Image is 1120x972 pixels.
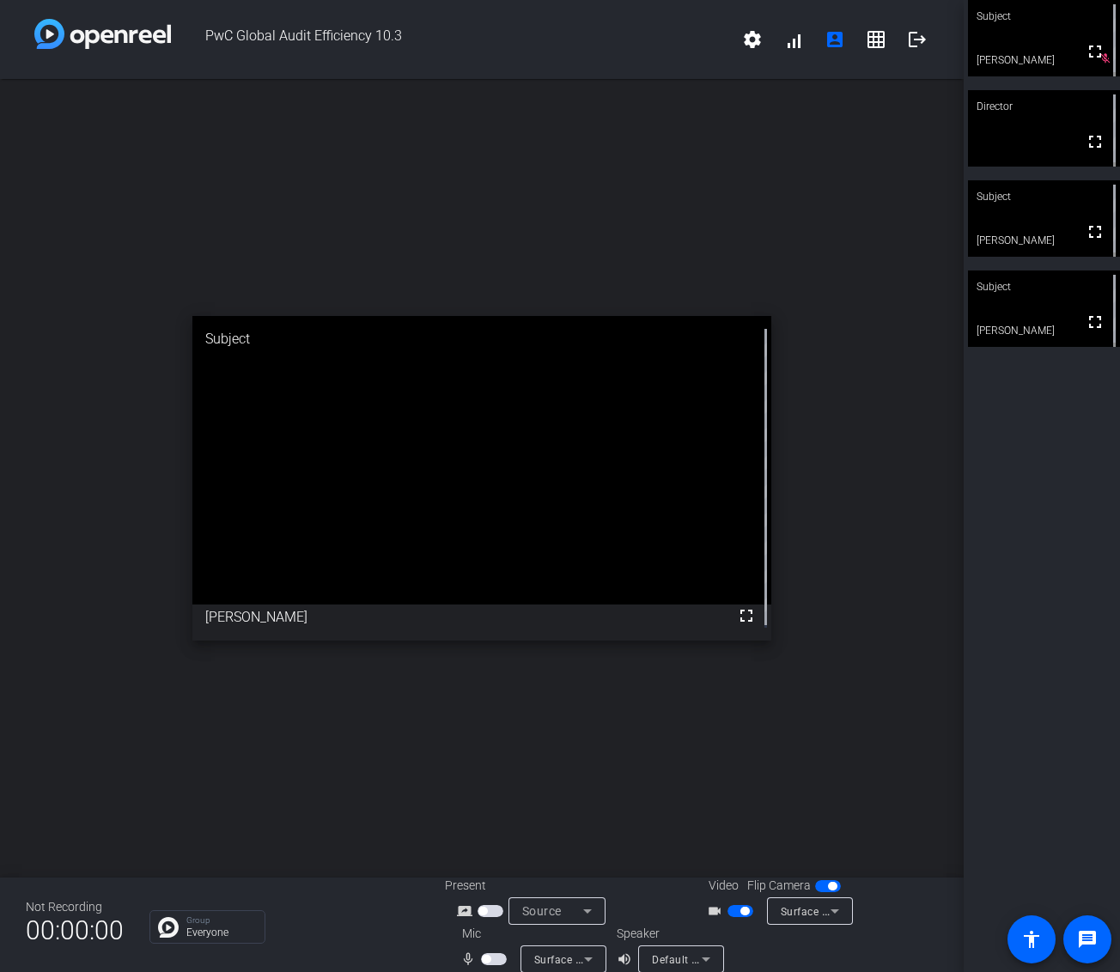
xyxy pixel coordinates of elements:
span: Surface Camera Front (045e:0990) [781,904,956,918]
span: 00:00:00 [26,909,124,951]
span: Video [709,877,739,895]
span: Source [522,904,562,918]
mat-icon: accessibility [1021,929,1042,950]
mat-icon: videocam_outline [707,901,727,921]
span: PwC Global Audit Efficiency 10.3 [171,19,732,60]
span: Flip Camera [747,877,811,895]
div: Director [968,90,1120,123]
span: Surface Stereo Microphones (2- Surface High Definition Audio) [534,952,849,966]
img: Chat Icon [158,917,179,938]
mat-icon: fullscreen [1085,41,1105,62]
p: Everyone [186,927,256,938]
mat-icon: grid_on [866,29,886,50]
mat-icon: message [1077,929,1098,950]
mat-icon: mic_none [460,949,481,969]
mat-icon: fullscreen [1085,312,1105,332]
mat-icon: fullscreen [1085,222,1105,242]
img: white-gradient.svg [34,19,171,49]
mat-icon: logout [907,29,928,50]
button: signal_cellular_alt [773,19,814,60]
mat-icon: fullscreen [736,605,757,626]
div: Subject [192,316,770,362]
div: Present [445,877,617,895]
div: Speaker [617,925,720,943]
p: Group [186,916,256,925]
div: Subject [968,180,1120,213]
mat-icon: fullscreen [1085,131,1105,152]
mat-icon: volume_up [617,949,637,969]
mat-icon: settings [742,29,763,50]
mat-icon: account_box [825,29,845,50]
mat-icon: screen_share_outline [457,901,478,921]
span: Default - Surface Omnisonic Speakers (2- Surface High Definition Audio) [652,952,1014,966]
div: Not Recording [26,898,124,916]
div: Mic [445,925,617,943]
div: Subject [968,270,1120,303]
